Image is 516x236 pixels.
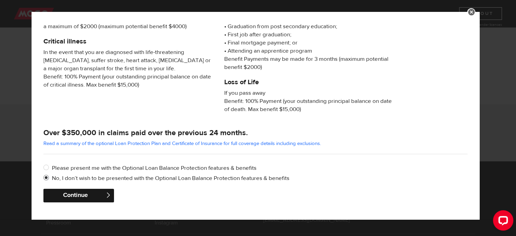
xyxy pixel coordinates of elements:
input: Please present me with the Optional Loan Balance Protection features & benefits [43,164,52,173]
input: No, I don’t wish to be presented with the Optional Loan Balance Protection features & benefits [43,174,52,183]
a: Read a summary of the optional Loan Protection Plan and Certificate of Insurance for full coverag... [43,140,321,147]
h5: Critical illness [43,37,214,46]
button: Continue [43,189,114,202]
h4: Over $350,000 in claims paid over the previous 24 months. [43,128,467,138]
h5: Loss of Life [224,78,395,86]
span:  [106,192,111,198]
span: If you pass away Benefit: 100% Payment (your outstanding principal balance on date of death. Max ... [224,89,395,113]
iframe: LiveChat chat widget [488,207,516,236]
span: In the event that you are diagnosed with life-threatening [MEDICAL_DATA], suffer stroke, heart at... [43,48,214,89]
label: Please present me with the Optional Loan Balance Protection features & benefits [52,164,467,172]
label: No, I don’t wish to be presented with the Optional Loan Balance Protection features & benefits [52,174,467,182]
